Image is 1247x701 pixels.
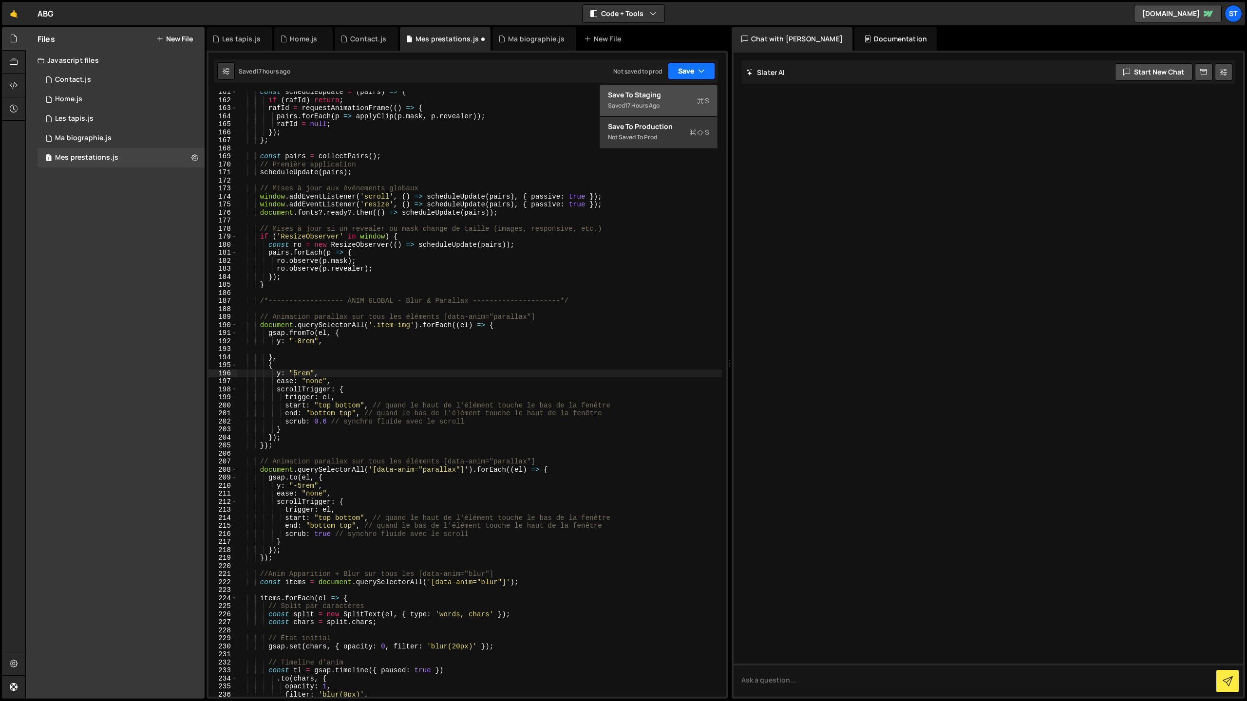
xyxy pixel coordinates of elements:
div: Save to Production [608,122,709,131]
div: 199 [208,393,237,402]
div: Les tapis.js [222,34,261,44]
button: Start new chat [1115,63,1192,81]
div: 226 [208,610,237,619]
div: 211 [208,490,237,498]
h2: Slater AI [746,68,785,77]
div: 169 [208,152,237,161]
div: 224 [208,594,237,603]
div: Contact.js [55,75,91,84]
div: 208 [208,466,237,474]
div: 16686/46111.js [38,90,205,109]
span: S [689,128,709,137]
span: S [697,96,709,106]
div: 188 [208,305,237,314]
div: 217 [208,538,237,546]
button: Save to StagingS Saved17 hours ago [600,85,717,117]
div: 197 [208,377,237,386]
div: 183 [208,265,237,273]
div: 17 hours ago [256,67,290,75]
div: 164 [208,112,237,121]
div: 181 [208,249,237,257]
div: 16686/46222.js [38,148,205,167]
div: Home.js [55,95,82,104]
div: 172 [208,177,237,185]
div: 16686/46185.js [38,109,205,129]
div: 191 [208,329,237,337]
div: 198 [208,386,237,394]
div: 222 [208,578,237,587]
div: Mes prestations.js [416,34,479,44]
div: Not saved to prod [613,67,662,75]
div: 177 [208,217,237,225]
div: 163 [208,104,237,112]
div: Contact.js [350,34,386,44]
div: Les tapis.js [55,114,94,123]
div: 204 [208,434,237,442]
div: 207 [208,458,237,466]
div: 178 [208,225,237,233]
div: 194 [208,353,237,362]
div: 175 [208,201,237,209]
div: 206 [208,450,237,458]
button: Save [668,62,715,80]
div: 187 [208,297,237,305]
div: 161 [208,88,237,96]
div: 232 [208,659,237,667]
button: Save to ProductionS Not saved to prod [600,117,717,148]
div: 190 [208,321,237,330]
div: 230 [208,643,237,651]
a: 🤙 [2,2,26,25]
div: Chat with [PERSON_NAME] [732,27,852,51]
div: 167 [208,136,237,145]
button: Code + Tools [583,5,664,22]
div: Javascript files [26,51,205,70]
div: Ma biographie.js [55,134,112,143]
div: 201 [208,409,237,418]
div: 209 [208,474,237,482]
h2: Files [38,34,55,44]
div: 205 [208,442,237,450]
div: 186 [208,289,237,297]
div: 171 [208,168,237,177]
div: Home.js [290,34,317,44]
div: 212 [208,498,237,506]
div: 185 [208,281,237,289]
div: 174 [208,193,237,201]
div: 193 [208,345,237,353]
div: 203 [208,425,237,434]
div: 214 [208,514,237,522]
div: 231 [208,650,237,659]
div: 166 [208,129,237,137]
div: 192 [208,337,237,346]
div: 236 [208,691,237,699]
div: 234 [208,675,237,683]
div: ABG [38,8,54,19]
div: 184 [208,273,237,281]
div: Saved [608,100,709,111]
div: 196 [208,369,237,378]
div: 220 [208,562,237,571]
div: 228 [208,627,237,635]
div: 168 [208,145,237,153]
div: 170 [208,161,237,169]
div: 215 [208,522,237,530]
div: 195 [208,361,237,369]
div: 162 [208,96,237,105]
div: 235 [208,683,237,691]
div: 165 [208,120,237,129]
div: 210 [208,482,237,490]
div: Not saved to prod [608,131,709,143]
div: Mes prestations.js [55,153,118,162]
div: 216 [208,530,237,538]
div: 189 [208,313,237,321]
div: 180 [208,241,237,249]
div: Ma biographie.js [508,34,565,44]
div: 213 [208,506,237,514]
a: [DOMAIN_NAME] [1134,5,1222,22]
div: 221 [208,570,237,578]
button: New File [156,35,193,43]
div: New File [584,34,625,44]
a: St [1225,5,1242,22]
div: 229 [208,634,237,643]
